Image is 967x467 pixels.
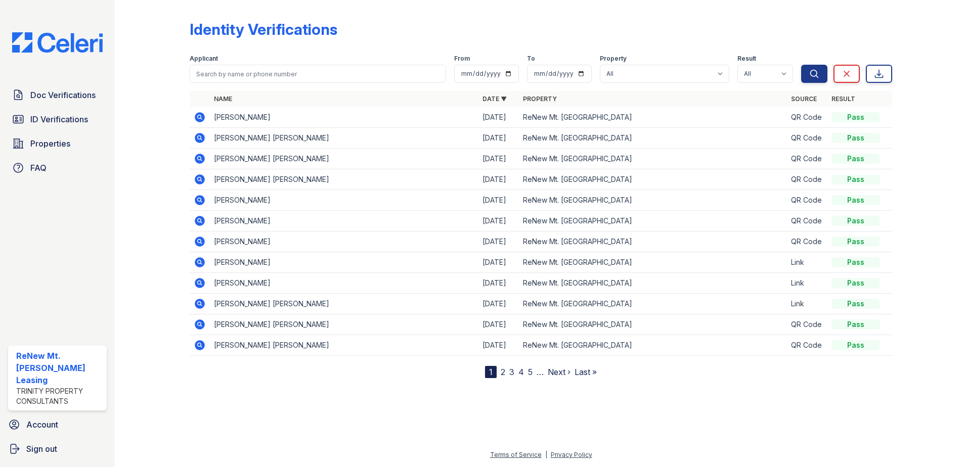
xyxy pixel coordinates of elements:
[8,133,107,154] a: Properties
[519,231,787,252] td: ReNew Mt. [GEOGRAPHIC_DATA]
[478,294,519,314] td: [DATE]
[519,335,787,356] td: ReNew Mt. [GEOGRAPHIC_DATA]
[478,107,519,128] td: [DATE]
[787,294,827,314] td: Link
[210,190,478,211] td: [PERSON_NAME]
[478,314,519,335] td: [DATE]
[478,169,519,190] td: [DATE]
[545,451,547,458] div: |
[831,278,880,288] div: Pass
[478,252,519,273] td: [DATE]
[537,366,544,378] span: …
[26,418,58,431] span: Account
[831,112,880,122] div: Pass
[190,65,446,83] input: Search by name or phone number
[478,335,519,356] td: [DATE]
[527,55,535,63] label: To
[478,231,519,252] td: [DATE]
[478,128,519,149] td: [DATE]
[210,314,478,335] td: [PERSON_NAME] [PERSON_NAME]
[831,95,855,103] a: Result
[528,367,533,377] a: 5
[16,386,103,406] div: Trinity Property Consultants
[787,107,827,128] td: QR Code
[478,190,519,211] td: [DATE]
[600,55,627,63] label: Property
[519,252,787,273] td: ReNew Mt. [GEOGRAPHIC_DATA]
[210,107,478,128] td: [PERSON_NAME]
[519,169,787,190] td: ReNew Mt. [GEOGRAPHIC_DATA]
[482,95,507,103] a: Date ▼
[831,195,880,205] div: Pass
[831,154,880,164] div: Pass
[787,211,827,231] td: QR Code
[519,273,787,294] td: ReNew Mt. [GEOGRAPHIC_DATA]
[519,294,787,314] td: ReNew Mt. [GEOGRAPHIC_DATA]
[831,237,880,247] div: Pass
[8,85,107,105] a: Doc Verifications
[519,314,787,335] td: ReNew Mt. [GEOGRAPHIC_DATA]
[519,149,787,169] td: ReNew Mt. [GEOGRAPHIC_DATA]
[831,299,880,309] div: Pass
[30,162,47,174] span: FAQ
[831,319,880,330] div: Pass
[509,367,514,377] a: 3
[519,107,787,128] td: ReNew Mt. [GEOGRAPHIC_DATA]
[190,55,218,63] label: Applicant
[210,211,478,231] td: [PERSON_NAME]
[8,109,107,129] a: ID Verifications
[30,137,70,150] span: Properties
[787,128,827,149] td: QR Code
[831,133,880,143] div: Pass
[518,367,524,377] a: 4
[30,89,96,101] span: Doc Verifications
[214,95,232,103] a: Name
[490,451,542,458] a: Terms of Service
[519,211,787,231] td: ReNew Mt. [GEOGRAPHIC_DATA]
[4,414,111,435] a: Account
[831,174,880,184] div: Pass
[4,439,111,459] a: Sign out
[4,32,111,53] img: CE_Logo_Blue-a8612792a0a2168367f1c8372b55b34899dd931a85d93a1a3d3e32e68fde9ad4.png
[548,367,570,377] a: Next ›
[8,158,107,178] a: FAQ
[831,216,880,226] div: Pass
[787,273,827,294] td: Link
[523,95,557,103] a: Property
[210,149,478,169] td: [PERSON_NAME] [PERSON_NAME]
[791,95,817,103] a: Source
[210,273,478,294] td: [PERSON_NAME]
[787,149,827,169] td: QR Code
[16,350,103,386] div: ReNew Mt. [PERSON_NAME] Leasing
[787,169,827,190] td: QR Code
[30,113,88,125] span: ID Verifications
[737,55,756,63] label: Result
[787,252,827,273] td: Link
[210,128,478,149] td: [PERSON_NAME] [PERSON_NAME]
[501,367,505,377] a: 2
[787,335,827,356] td: QR Code
[210,294,478,314] td: [PERSON_NAME] [PERSON_NAME]
[831,257,880,267] div: Pass
[575,367,597,377] a: Last »
[210,335,478,356] td: [PERSON_NAME] [PERSON_NAME]
[190,20,337,38] div: Identity Verifications
[478,211,519,231] td: [DATE]
[551,451,592,458] a: Privacy Policy
[485,366,497,378] div: 1
[831,340,880,350] div: Pass
[478,273,519,294] td: [DATE]
[787,314,827,335] td: QR Code
[210,252,478,273] td: [PERSON_NAME]
[210,231,478,252] td: [PERSON_NAME]
[787,231,827,252] td: QR Code
[787,190,827,211] td: QR Code
[478,149,519,169] td: [DATE]
[519,190,787,211] td: ReNew Mt. [GEOGRAPHIC_DATA]
[26,443,57,455] span: Sign out
[210,169,478,190] td: [PERSON_NAME] [PERSON_NAME]
[454,55,470,63] label: From
[519,128,787,149] td: ReNew Mt. [GEOGRAPHIC_DATA]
